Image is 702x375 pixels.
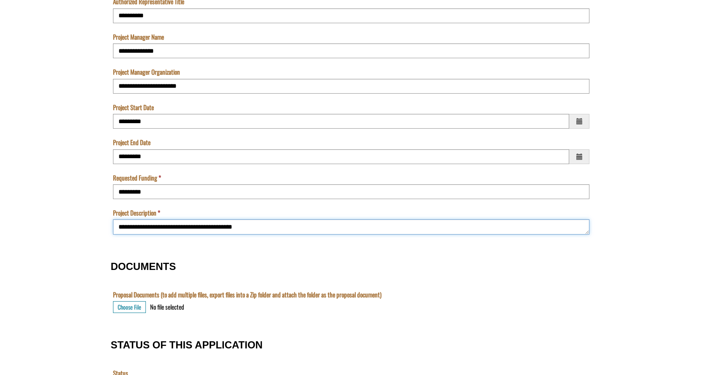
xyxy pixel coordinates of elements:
h3: STATUS OF THIS APPLICATION [111,340,592,351]
label: Project Manager Organization [113,67,180,76]
label: Proposal Documents (to add multiple files, export files into a Zip folder and attach the folder a... [113,290,382,299]
textarea: Acknowledgement [2,11,407,52]
label: Project Manager Name [113,32,164,41]
label: Requested Funding [113,173,161,182]
span: Choose a date [569,149,589,164]
h3: DOCUMENTS [111,261,592,272]
label: Submissions Due Date [2,70,53,79]
fieldset: DOCUMENTS [111,252,592,322]
input: Name [2,46,407,61]
div: No file selected [150,302,184,311]
label: The name of the custom entity. [2,35,19,44]
label: Project End Date [113,138,151,147]
textarea: Project Description [113,219,589,234]
input: Program is a required field. [2,11,407,26]
label: Project Description [113,208,160,217]
label: Project Start Date [113,103,154,112]
button: Choose File for Proposal Documents (to add multiple files, export files into a Zip folder and att... [113,301,146,313]
span: Choose a date [569,114,589,129]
